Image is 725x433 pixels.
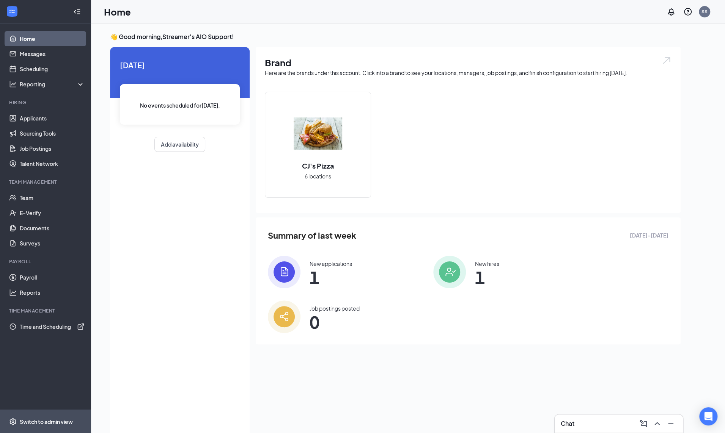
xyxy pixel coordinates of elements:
[9,80,17,88] svg: Analysis
[651,417,663,430] button: ChevronUp
[20,111,85,126] a: Applicants
[653,419,662,428] svg: ChevronUp
[120,59,240,71] span: [DATE]
[268,300,300,333] img: icon
[9,99,83,106] div: Hiring
[140,101,220,109] span: No events scheduled for [DATE] .
[20,126,85,141] a: Sourcing Tools
[475,270,499,284] span: 1
[20,236,85,251] a: Surveys
[699,407,717,425] div: Open Intercom Messenger
[667,7,676,16] svg: Notifications
[310,260,352,267] div: New applications
[683,7,692,16] svg: QuestionInfo
[665,417,677,430] button: Minimize
[630,231,668,239] span: [DATE] - [DATE]
[294,109,342,158] img: CJ's Pizza
[9,418,17,425] svg: Settings
[8,8,16,15] svg: WorkstreamLogo
[20,141,85,156] a: Job Postings
[639,419,648,428] svg: ComposeMessage
[20,418,73,425] div: Switch to admin view
[637,417,650,430] button: ComposeMessage
[265,56,672,69] h1: Brand
[73,8,81,16] svg: Collapse
[20,220,85,236] a: Documents
[475,260,499,267] div: New hires
[265,69,672,77] div: Here are the brands under this account. Click into a brand to see your locations, managers, job p...
[20,46,85,61] a: Messages
[154,137,205,152] button: Add availability
[20,61,85,77] a: Scheduling
[20,285,85,300] a: Reports
[662,56,672,65] img: open.6027fd2a22e1237b5b06.svg
[20,190,85,205] a: Team
[310,315,360,329] span: 0
[310,305,360,312] div: Job postings posted
[701,8,708,15] div: SS
[110,33,681,41] h3: 👋 Good morning, Streamer's AIO Support !
[561,419,574,428] h3: Chat
[20,80,85,88] div: Reporting
[20,31,85,46] a: Home
[305,172,331,180] span: 6 locations
[20,156,85,171] a: Talent Network
[20,319,85,334] a: Time and SchedulingExternalLink
[9,258,83,265] div: Payroll
[294,161,341,170] h2: CJ's Pizza
[104,5,131,18] h1: Home
[433,256,466,288] img: icon
[268,229,356,242] span: Summary of last week
[9,179,83,185] div: Team Management
[310,270,352,284] span: 1
[9,308,83,314] div: TIME MANAGEMENT
[268,256,300,288] img: icon
[666,419,675,428] svg: Minimize
[20,205,85,220] a: E-Verify
[20,270,85,285] a: Payroll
